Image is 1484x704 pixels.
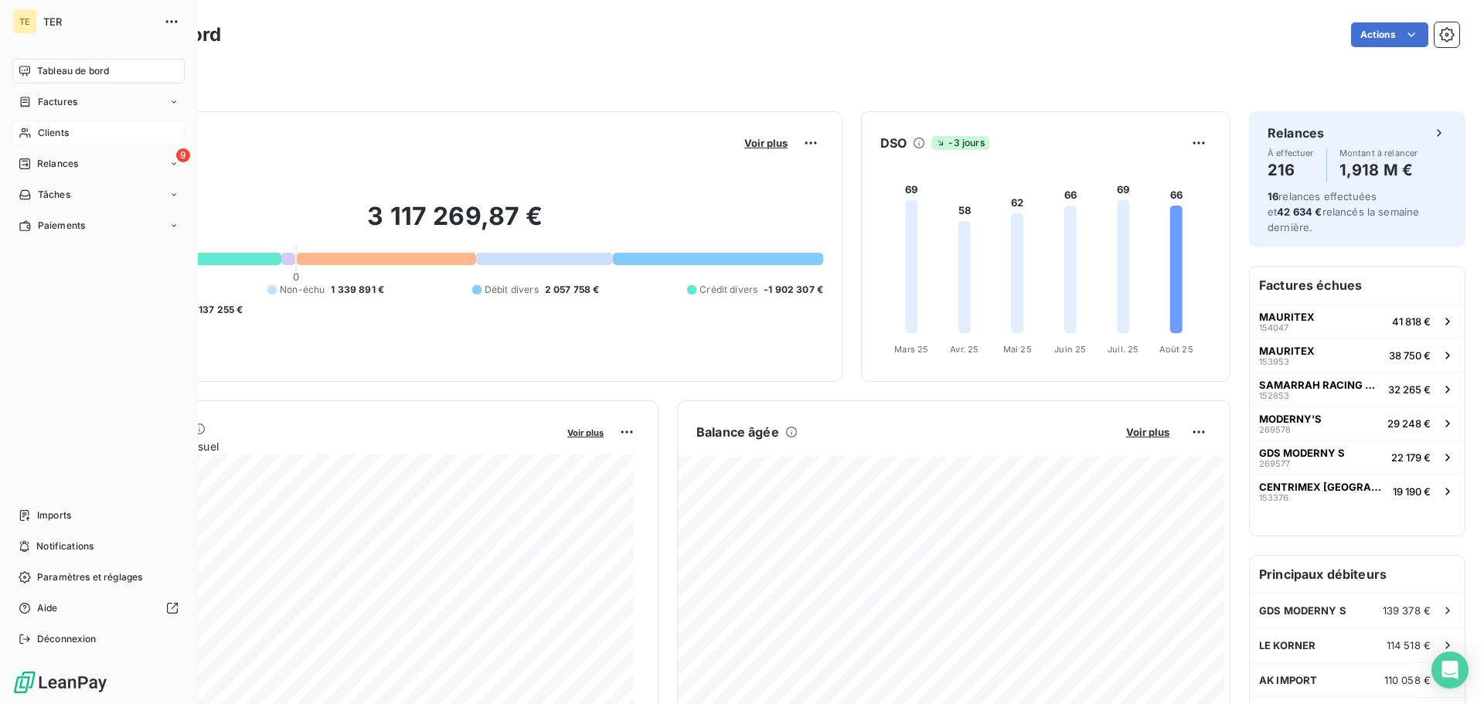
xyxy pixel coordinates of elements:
[37,601,58,615] span: Aide
[87,438,556,454] span: Chiffre d'affaires mensuel
[1003,344,1032,355] tspan: Mai 25
[950,344,979,355] tspan: Avr. 25
[1259,447,1345,459] span: GDS MODERNY S
[764,283,823,297] span: -1 902 307 €
[87,201,823,247] h2: 3 117 269,87 €
[1250,406,1465,440] button: MODERNY'S26957829 248 €
[1259,493,1288,502] span: 153376
[1122,425,1174,439] button: Voir plus
[1259,379,1382,391] span: SAMARRAH RACING AUTO PARTS
[1250,440,1465,474] button: GDS MODERNY S26957722 179 €
[1387,417,1431,430] span: 29 248 €
[1431,651,1469,689] div: Open Intercom Messenger
[331,283,384,297] span: 1 339 891 €
[12,670,108,695] img: Logo LeanPay
[740,136,792,150] button: Voir plus
[563,425,608,439] button: Voir plus
[1268,158,1314,182] h4: 216
[194,303,243,317] span: -137 255 €
[12,503,185,528] a: Imports
[1250,474,1465,508] button: CENTRIMEX [GEOGRAPHIC_DATA]15337619 190 €
[1387,639,1431,651] span: 114 518 €
[38,95,77,109] span: Factures
[1250,372,1465,406] button: SAMARRAH RACING AUTO PARTS15285332 265 €
[1339,148,1418,158] span: Montant à relancer
[1383,604,1431,617] span: 139 378 €
[1351,22,1428,47] button: Actions
[12,565,185,590] a: Paramètres et réglages
[12,121,185,145] a: Clients
[12,213,185,238] a: Paiements
[1268,190,1278,202] span: 16
[1259,639,1316,651] span: LE KORNER
[12,59,185,83] a: Tableau de bord
[1388,383,1431,396] span: 32 265 €
[38,188,70,202] span: Tâches
[699,283,757,297] span: Crédit divers
[880,134,907,152] h6: DSO
[38,219,85,233] span: Paiements
[12,90,185,114] a: Factures
[1268,190,1419,233] span: relances effectuées et relancés la semaine dernière.
[293,270,299,283] span: 0
[744,137,788,149] span: Voir plus
[1268,124,1324,142] h6: Relances
[1126,426,1169,438] span: Voir plus
[1054,344,1086,355] tspan: Juin 25
[37,632,97,646] span: Déconnexion
[1384,674,1431,686] span: 110 058 €
[38,126,69,140] span: Clients
[1259,604,1346,617] span: GDS MODERNY S
[1108,344,1139,355] tspan: Juil. 25
[1393,485,1431,498] span: 19 190 €
[1259,674,1317,686] span: AK IMPORT
[12,151,185,176] a: 9Relances
[1259,459,1290,468] span: 269577
[37,157,78,171] span: Relances
[1389,349,1431,362] span: 38 750 €
[176,148,190,162] span: 9
[36,539,94,553] span: Notifications
[1259,425,1291,434] span: 269578
[545,283,600,297] span: 2 057 758 €
[1259,311,1315,323] span: MAURITEX
[1259,413,1322,425] span: MODERNY'S
[567,427,604,438] span: Voir plus
[1277,206,1322,218] span: 42 634 €
[37,64,109,78] span: Tableau de bord
[37,508,71,522] span: Imports
[1339,158,1418,182] h4: 1,918 M €
[894,344,928,355] tspan: Mars 25
[1392,315,1431,328] span: 41 818 €
[1259,481,1387,493] span: CENTRIMEX [GEOGRAPHIC_DATA]
[12,596,185,621] a: Aide
[43,15,155,28] span: TER
[12,182,185,207] a: Tâches
[1268,148,1314,158] span: À effectuer
[1250,304,1465,338] button: MAURITEX15404741 818 €
[37,570,142,584] span: Paramètres et réglages
[1259,323,1288,332] span: 154047
[696,423,779,441] h6: Balance âgée
[1250,556,1465,593] h6: Principaux débiteurs
[1391,451,1431,464] span: 22 179 €
[1259,391,1289,400] span: 152853
[1259,357,1289,366] span: 153953
[1250,267,1465,304] h6: Factures échues
[1159,344,1193,355] tspan: Août 25
[12,9,37,34] div: TE
[485,283,539,297] span: Débit divers
[1259,345,1315,357] span: MAURITEX
[931,136,989,150] span: -3 jours
[280,283,325,297] span: Non-échu
[1250,338,1465,372] button: MAURITEX15395338 750 €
